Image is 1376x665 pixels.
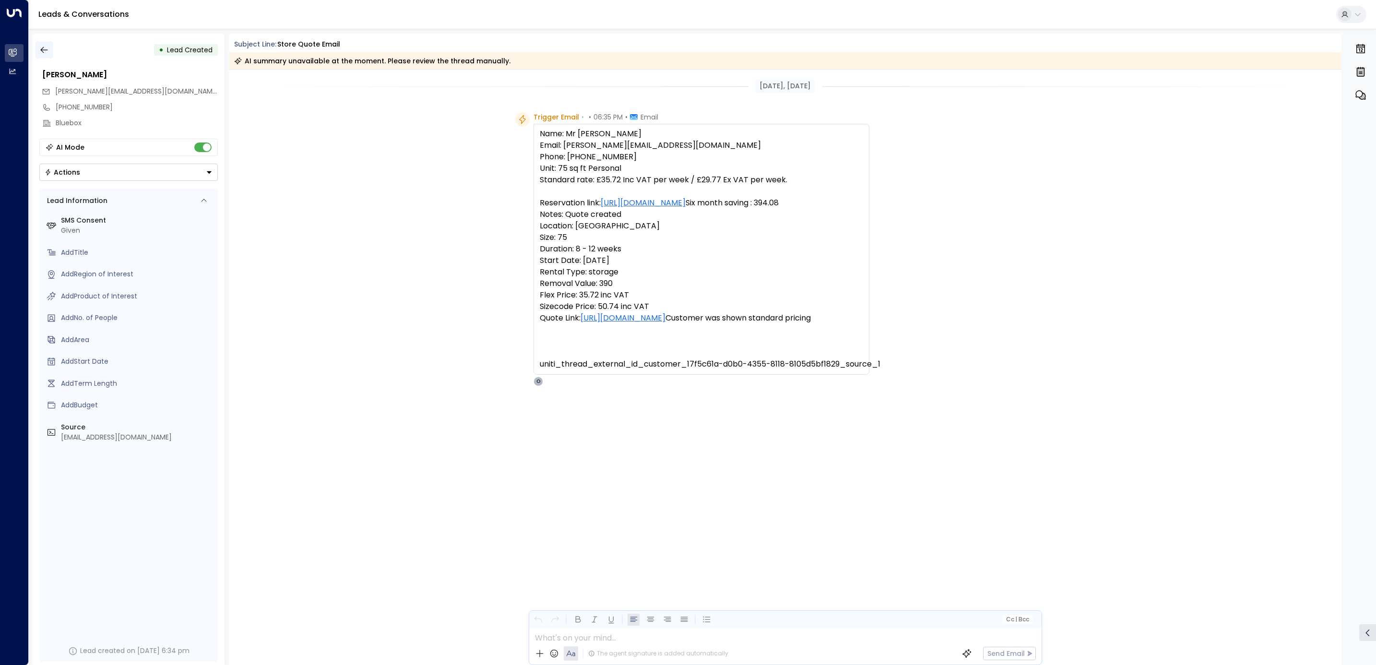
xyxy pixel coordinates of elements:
[756,79,815,93] div: [DATE], [DATE]
[581,112,584,122] span: •
[1015,616,1017,623] span: |
[593,112,623,122] span: 06:35 PM
[61,215,214,226] label: SMS Consent
[61,356,214,367] div: AddStart Date
[61,422,214,432] label: Source
[159,41,164,59] div: •
[601,197,686,209] a: [URL][DOMAIN_NAME]
[55,86,218,96] span: williams@bluebox.co.uk
[61,335,214,345] div: AddArea
[534,112,579,122] span: Trigger Email
[39,164,218,181] button: Actions
[167,45,213,55] span: Lead Created
[588,649,728,658] div: The agent signature is added automatically
[42,69,218,81] div: [PERSON_NAME]
[549,614,561,626] button: Redo
[61,248,214,258] div: AddTitle
[534,377,543,386] div: O
[581,312,665,324] a: [URL][DOMAIN_NAME]
[234,56,510,66] div: AI summary unavailable at the moment. Please review the thread manually.
[61,226,214,236] div: Given
[61,432,214,442] div: [EMAIL_ADDRESS][DOMAIN_NAME]
[61,269,214,279] div: AddRegion of Interest
[589,112,591,122] span: •
[56,118,218,128] div: Bluebox
[1006,616,1029,623] span: Cc Bcc
[56,142,84,152] div: AI Mode
[61,313,214,323] div: AddNo. of People
[80,646,190,656] div: Lead created on [DATE] 6:34 pm
[1002,615,1032,624] button: Cc|Bcc
[61,291,214,301] div: AddProduct of Interest
[61,379,214,389] div: AddTerm Length
[625,112,628,122] span: •
[55,86,219,96] span: [PERSON_NAME][EMAIL_ADDRESS][DOMAIN_NAME]
[277,39,340,49] div: Store Quote Email
[39,164,218,181] div: Button group with a nested menu
[532,614,544,626] button: Undo
[45,168,80,177] div: Actions
[44,196,107,206] div: Lead Information
[61,400,214,410] div: AddBudget
[56,102,218,112] div: [PHONE_NUMBER]
[234,39,276,49] span: Subject Line:
[540,128,863,370] pre: Name: Mr [PERSON_NAME] Email: [PERSON_NAME][EMAIL_ADDRESS][DOMAIN_NAME] Phone: [PHONE_NUMBER] Uni...
[38,9,129,20] a: Leads & Conversations
[641,112,658,122] span: Email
